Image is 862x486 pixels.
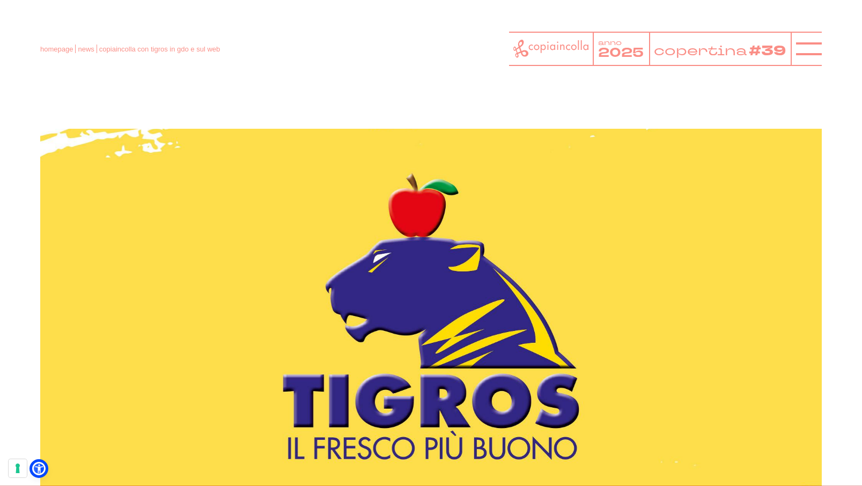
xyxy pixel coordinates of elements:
a: homepage [40,45,73,53]
a: Open Accessibility Menu [32,462,46,475]
tspan: anno [598,38,621,47]
tspan: copertina [653,42,746,60]
span: copiaincolla con tigros in gdo e sul web [99,45,220,53]
tspan: 2025 [598,44,643,62]
a: news [78,45,94,53]
button: Le tue preferenze relative al consenso per le tecnologie di tracciamento [9,459,27,477]
tspan: #39 [749,42,786,61]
